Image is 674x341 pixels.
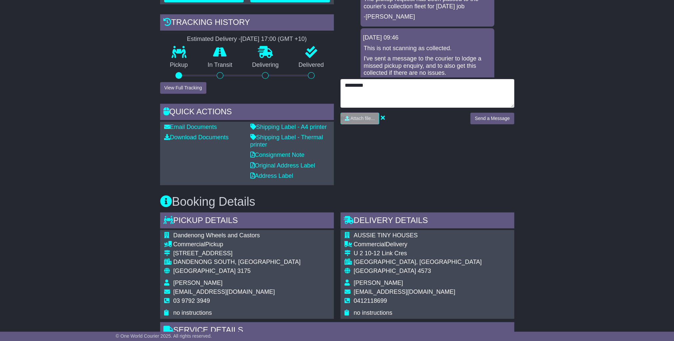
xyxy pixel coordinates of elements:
span: AUSSIE TINY HOUSES [354,232,418,239]
a: Shipping Label - A4 printer [250,124,327,130]
a: Consignment Note [250,152,305,158]
span: 4573 [418,268,431,274]
span: [GEOGRAPHIC_DATA] [173,268,236,274]
p: In Transit [198,61,242,69]
div: [STREET_ADDRESS] [173,250,301,257]
span: Dandenong Wheels and Castors [173,232,260,239]
div: Pickup Details [160,212,334,230]
span: no instructions [173,309,212,316]
div: Quick Actions [160,104,334,122]
div: Estimated Delivery - [160,36,334,43]
span: [GEOGRAPHIC_DATA] [354,268,416,274]
span: [EMAIL_ADDRESS][DOMAIN_NAME] [173,288,275,295]
p: Delivered [289,61,334,69]
a: Original Address Label [250,162,315,169]
p: Delivering [242,61,289,69]
span: Commercial [173,241,205,248]
span: [EMAIL_ADDRESS][DOMAIN_NAME] [354,288,455,295]
a: Address Label [250,172,293,179]
div: Tracking history [160,14,334,32]
span: Commercial [354,241,386,248]
p: -[PERSON_NAME] [364,13,491,21]
div: [GEOGRAPHIC_DATA], [GEOGRAPHIC_DATA] [354,259,482,266]
a: Download Documents [164,134,229,141]
span: © One World Courier 2025. All rights reserved. [116,333,212,339]
div: DANDENONG SOUTH, [GEOGRAPHIC_DATA] [173,259,301,266]
a: Email Documents [164,124,217,130]
p: I've sent a message to the courier to lodge a missed pickup enquiry, and to also get this collect... [364,55,491,77]
p: Pickup [160,61,198,69]
button: Send a Message [470,113,514,124]
span: 3175 [237,268,251,274]
button: View Full Tracking [160,82,206,94]
div: Delivery Details [340,212,514,230]
span: 0412118699 [354,297,387,304]
h3: Booking Details [160,195,514,208]
div: [DATE] 09:46 [363,34,492,42]
span: [PERSON_NAME] [173,280,223,286]
div: Pickup [173,241,301,248]
span: no instructions [354,309,392,316]
span: 03 9792 3949 [173,297,210,304]
div: Service Details [160,322,514,340]
div: [DATE] 17:00 (GMT +10) [241,36,307,43]
a: Shipping Label - Thermal printer [250,134,323,148]
p: This is not scanning as collected. [364,45,491,52]
span: [PERSON_NAME] [354,280,403,286]
div: Delivery [354,241,482,248]
div: U 2 10-12 Link Cres [354,250,482,257]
